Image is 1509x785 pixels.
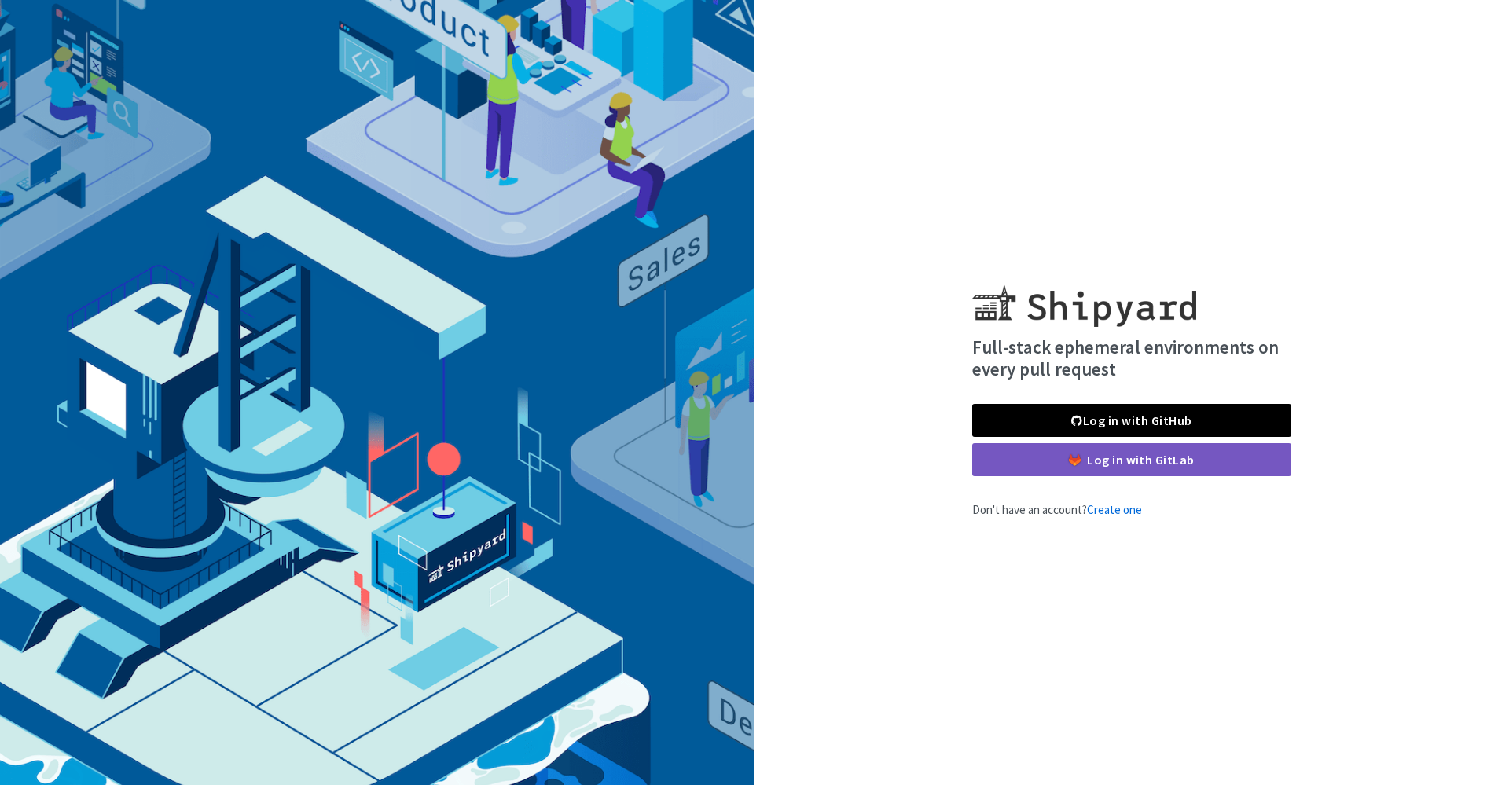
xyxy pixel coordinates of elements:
[972,443,1291,476] a: Log in with GitLab
[972,266,1196,327] img: Shipyard logo
[972,404,1291,437] a: Log in with GitHub
[1069,454,1081,466] img: gitlab-color.svg
[972,336,1291,380] h4: Full-stack ephemeral environments on every pull request
[972,502,1142,517] span: Don't have an account?
[1087,502,1142,517] a: Create one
